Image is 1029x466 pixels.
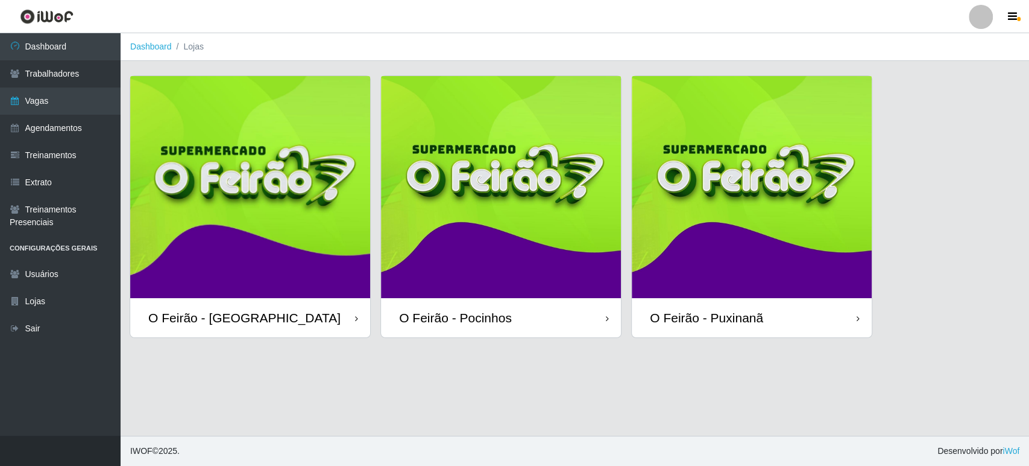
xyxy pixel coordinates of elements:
li: Lojas [172,40,204,53]
img: cardImg [130,76,370,298]
a: O Feirão - Puxinanã [632,76,872,337]
a: O Feirão - Pocinhos [381,76,621,337]
div: O Feirão - [GEOGRAPHIC_DATA] [148,310,341,325]
span: © 2025 . [130,445,180,458]
img: CoreUI Logo [20,9,74,24]
div: O Feirão - Puxinanã [650,310,763,325]
nav: breadcrumb [121,33,1029,61]
img: cardImg [632,76,872,298]
a: O Feirão - [GEOGRAPHIC_DATA] [130,76,370,337]
a: Dashboard [130,42,172,51]
img: cardImg [381,76,621,298]
span: IWOF [130,446,153,456]
span: Desenvolvido por [937,445,1019,458]
div: O Feirão - Pocinhos [399,310,512,325]
a: iWof [1002,446,1019,456]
